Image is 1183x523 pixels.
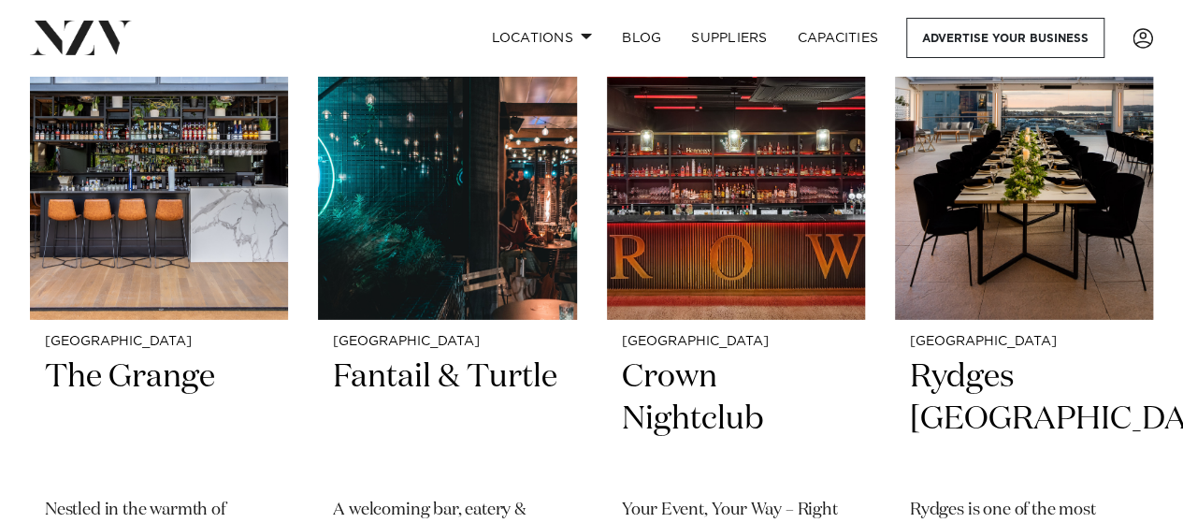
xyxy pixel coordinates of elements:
[622,356,850,483] h2: Crown Nightclub
[676,18,782,58] a: SUPPLIERS
[607,18,676,58] a: BLOG
[783,18,894,58] a: Capacities
[333,356,561,483] h2: Fantail & Turtle
[45,356,273,483] h2: The Grange
[45,335,273,349] small: [GEOGRAPHIC_DATA]
[622,335,850,349] small: [GEOGRAPHIC_DATA]
[30,21,132,54] img: nzv-logo.png
[910,356,1138,483] h2: Rydges [GEOGRAPHIC_DATA]
[476,18,607,58] a: Locations
[910,335,1138,349] small: [GEOGRAPHIC_DATA]
[906,18,1104,58] a: Advertise your business
[333,335,561,349] small: [GEOGRAPHIC_DATA]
